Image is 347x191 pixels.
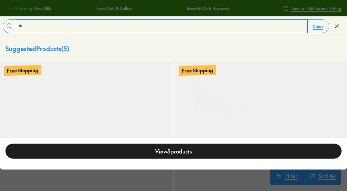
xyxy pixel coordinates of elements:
a: View5products [5,144,342,159]
button: Clear [307,20,329,32]
button: Filter [270,170,303,181]
a: Book a FREE Expert Fitting [283,2,342,14]
p: Suggested Products [5,44,69,53]
button: Open gorgias live chat [3,2,24,23]
button: Sort By [303,170,341,181]
span: ( 5 ) [61,44,69,53]
span: Book a FREE Expert Fitting [291,5,342,11]
p: Free Shipping [4,65,41,76]
p: Free Shipping [179,65,216,76]
span: Sort By [318,172,336,180]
